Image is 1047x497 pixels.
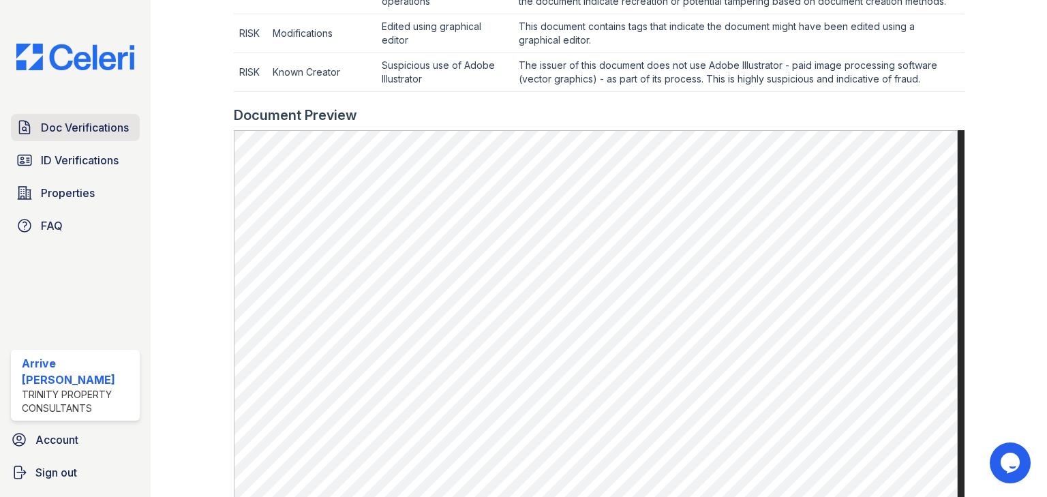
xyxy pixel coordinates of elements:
div: Document Preview [234,106,357,125]
td: Modifications [267,14,376,53]
td: This document contains tags that indicate the document might have been edited using a graphical e... [513,14,965,53]
a: Doc Verifications [11,114,140,141]
span: Account [35,432,78,448]
td: Edited using graphical editor [376,14,513,53]
td: Suspicious use of Adobe Illustrator [376,53,513,92]
span: Properties [41,185,95,201]
td: The issuer of this document does not use Adobe Illustrator - paid image processing software (vect... [513,53,965,92]
a: FAQ [11,212,140,239]
a: ID Verifications [11,147,140,174]
td: Known Creator [267,53,376,92]
span: ID Verifications [41,152,119,168]
span: FAQ [41,217,63,234]
span: Sign out [35,464,77,481]
a: Properties [11,179,140,207]
a: Sign out [5,459,145,486]
div: Trinity Property Consultants [22,388,134,415]
a: Account [5,426,145,453]
div: Arrive [PERSON_NAME] [22,355,134,388]
td: RISK [234,14,267,53]
td: RISK [234,53,267,92]
span: Doc Verifications [41,119,129,136]
iframe: chat widget [990,442,1033,483]
img: CE_Logo_Blue-a8612792a0a2168367f1c8372b55b34899dd931a85d93a1a3d3e32e68fde9ad4.png [5,44,145,70]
